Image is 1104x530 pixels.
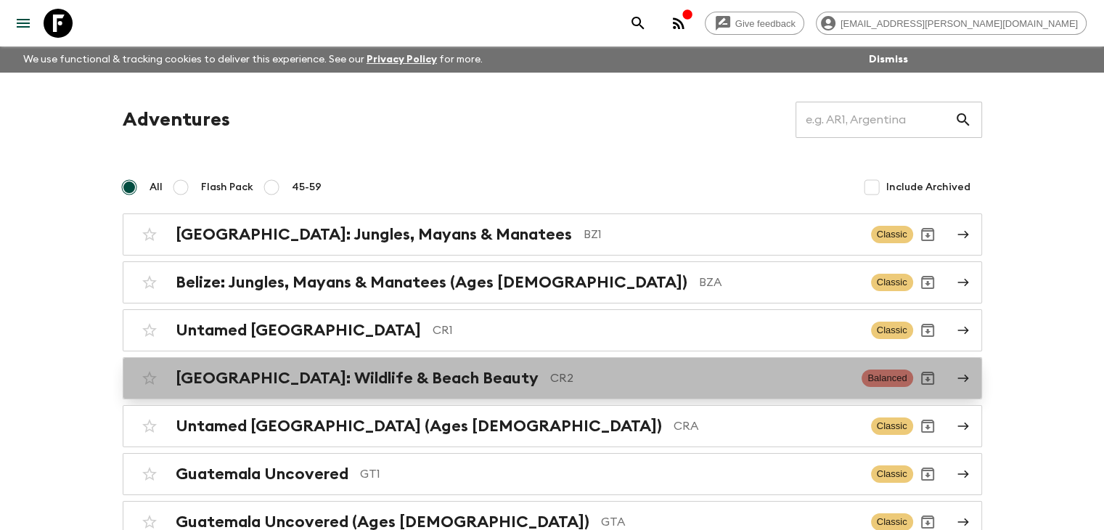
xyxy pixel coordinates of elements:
[123,309,982,351] a: Untamed [GEOGRAPHIC_DATA]CR1ClassicArchive
[123,105,230,134] h1: Adventures
[871,417,913,435] span: Classic
[833,18,1086,29] span: [EMAIL_ADDRESS][PERSON_NAME][DOMAIN_NAME]
[913,364,942,393] button: Archive
[871,274,913,291] span: Classic
[913,220,942,249] button: Archive
[727,18,804,29] span: Give feedback
[201,180,253,195] span: Flash Pack
[17,46,488,73] p: We use functional & tracking cookies to deliver this experience. See our for more.
[550,370,851,387] p: CR2
[871,226,913,243] span: Classic
[871,322,913,339] span: Classic
[913,268,942,297] button: Archive
[674,417,859,435] p: CRA
[123,213,982,256] a: [GEOGRAPHIC_DATA]: Jungles, Mayans & ManateesBZ1ClassicArchive
[176,417,662,436] h2: Untamed [GEOGRAPHIC_DATA] (Ages [DEMOGRAPHIC_DATA])
[176,369,539,388] h2: [GEOGRAPHIC_DATA]: Wildlife & Beach Beauty
[886,180,970,195] span: Include Archived
[796,99,954,140] input: e.g. AR1, Argentina
[123,405,982,447] a: Untamed [GEOGRAPHIC_DATA] (Ages [DEMOGRAPHIC_DATA])CRAClassicArchive
[292,180,322,195] span: 45-59
[150,180,163,195] span: All
[360,465,859,483] p: GT1
[176,273,687,292] h2: Belize: Jungles, Mayans & Manatees (Ages [DEMOGRAPHIC_DATA])
[816,12,1087,35] div: [EMAIL_ADDRESS][PERSON_NAME][DOMAIN_NAME]
[123,453,982,495] a: Guatemala UncoveredGT1ClassicArchive
[865,49,912,70] button: Dismiss
[913,412,942,441] button: Archive
[123,261,982,303] a: Belize: Jungles, Mayans & Manatees (Ages [DEMOGRAPHIC_DATA])BZAClassicArchive
[862,370,912,387] span: Balanced
[705,12,804,35] a: Give feedback
[433,322,859,339] p: CR1
[123,357,982,399] a: [GEOGRAPHIC_DATA]: Wildlife & Beach BeautyCR2BalancedArchive
[913,316,942,345] button: Archive
[623,9,653,38] button: search adventures
[9,9,38,38] button: menu
[176,225,572,244] h2: [GEOGRAPHIC_DATA]: Jungles, Mayans & Manatees
[176,321,421,340] h2: Untamed [GEOGRAPHIC_DATA]
[699,274,859,291] p: BZA
[871,465,913,483] span: Classic
[367,54,437,65] a: Privacy Policy
[176,465,348,484] h2: Guatemala Uncovered
[584,226,859,243] p: BZ1
[913,460,942,489] button: Archive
